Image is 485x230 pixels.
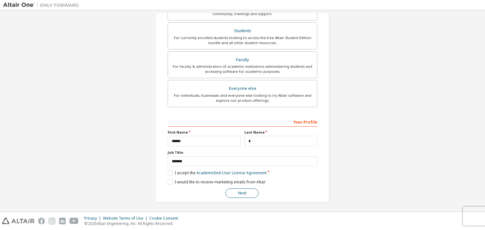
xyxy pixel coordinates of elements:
div: Everyone else [172,84,313,93]
div: Cookie Consent [149,216,182,221]
div: Privacy [84,216,103,221]
div: For currently enrolled students looking to access the free Altair Student Edition bundle and all ... [172,35,313,45]
div: For faculty & administrators of academic institutions administering students and accessing softwa... [172,64,313,74]
div: For individuals, businesses and everyone else looking to try Altair software and explore our prod... [172,93,313,103]
img: instagram.svg [49,218,55,224]
img: Altair One [3,2,82,8]
div: Website Terms of Use [103,216,149,221]
img: youtube.svg [69,218,79,224]
label: Job Title [168,150,317,155]
label: I accept the [168,170,266,175]
label: Last Name [244,130,317,135]
div: Students [172,26,313,35]
div: Your Profile [168,117,317,127]
label: I would like to receive marketing emails from Altair [168,179,266,185]
label: First Name [168,130,241,135]
div: Faculty [172,55,313,64]
img: facebook.svg [38,218,45,224]
button: Next [225,188,259,198]
p: © 2025 Altair Engineering, Inc. All Rights Reserved. [84,221,182,226]
img: linkedin.svg [59,218,66,224]
a: Academic End-User License Agreement [196,170,266,175]
img: altair_logo.svg [2,218,34,224]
